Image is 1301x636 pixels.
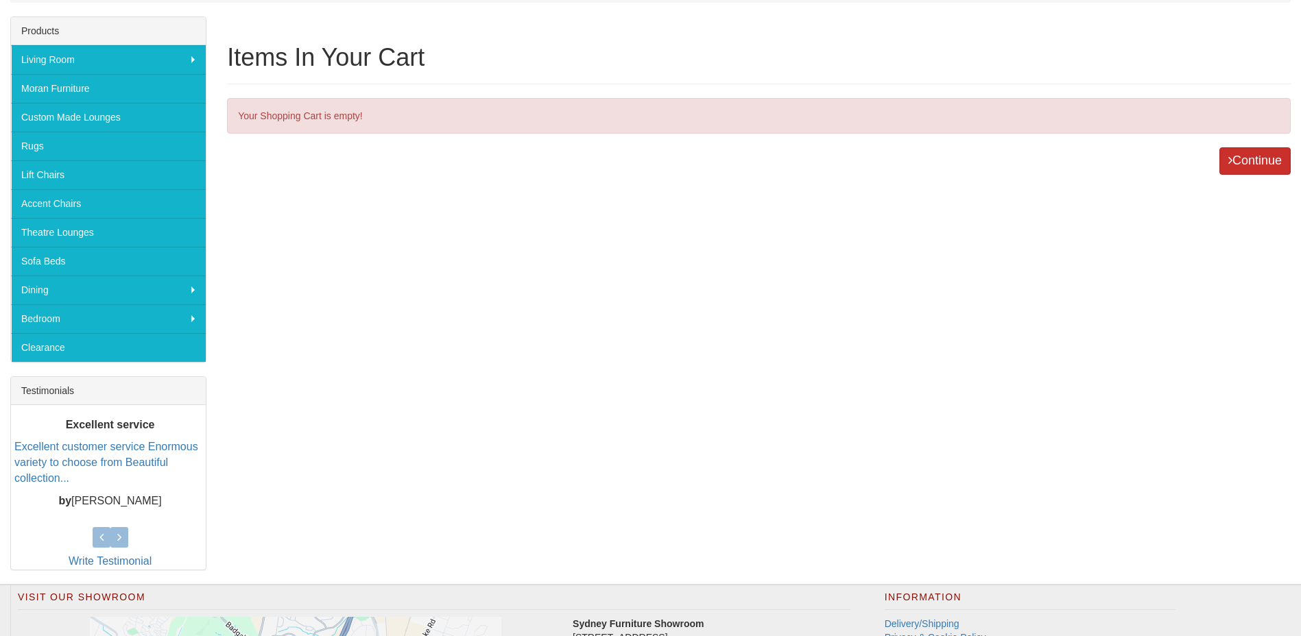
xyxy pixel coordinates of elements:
[11,17,206,45] div: Products
[227,44,1291,71] h1: Items In Your Cart
[58,495,71,506] b: by
[11,103,206,132] a: Custom Made Lounges
[885,592,1175,610] h2: Information
[11,132,206,160] a: Rugs
[227,98,1291,134] div: Your Shopping Cart is empty!
[11,247,206,276] a: Sofa Beds
[11,45,206,74] a: Living Room
[11,333,206,362] a: Clearance
[69,555,152,567] a: Write Testimonial
[66,419,155,430] b: Excellent service
[11,74,206,103] a: Moran Furniture
[11,189,206,218] a: Accent Chairs
[11,304,206,333] a: Bedroom
[11,276,206,304] a: Dining
[885,618,959,629] a: Delivery/Shipping
[11,377,206,405] div: Testimonials
[14,493,206,509] p: [PERSON_NAME]
[573,618,704,629] strong: Sydney Furniture Showroom
[11,160,206,189] a: Lift Chairs
[18,592,850,610] h2: Visit Our Showroom
[1219,147,1291,175] a: Continue
[11,218,206,247] a: Theatre Lounges
[14,441,198,484] a: Excellent customer service Enormous variety to choose from Beautiful collection...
